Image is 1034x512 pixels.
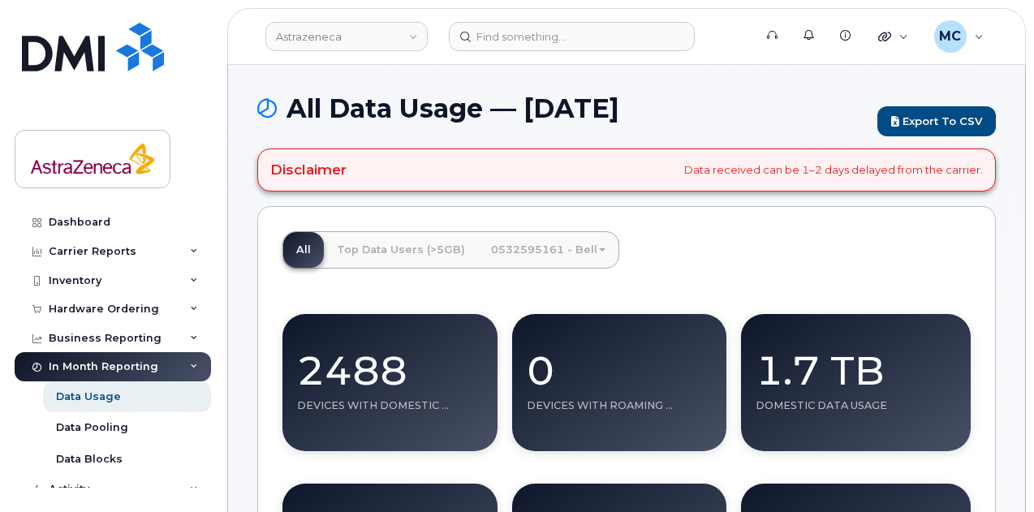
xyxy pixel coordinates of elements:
h4: Disclaimer [270,161,347,178]
div: 1.7 TB [756,329,956,399]
div: Data received can be 1–2 days delayed from the carrier. [257,148,996,191]
a: All [283,232,324,268]
a: 0532595161 - Bell [478,232,618,268]
div: 0 [527,329,713,399]
a: Export to CSV [877,106,996,136]
div: Devices With Roaming Usage [527,399,713,412]
div: 2488 [297,329,483,399]
div: Domestic Data Usage [756,399,956,412]
h1: All Data Usage — [DATE] [257,94,869,123]
div: Devices With Domestic Usage [297,399,483,412]
a: Top Data Users (>5GB) [324,232,478,268]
